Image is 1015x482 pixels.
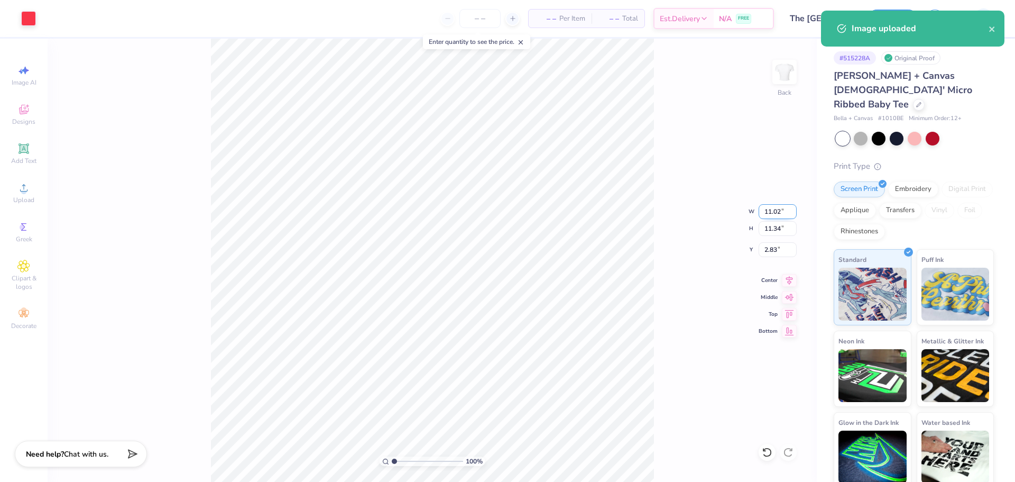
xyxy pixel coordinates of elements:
[834,224,885,240] div: Rhinestones
[26,449,64,459] strong: Need help?
[759,294,778,301] span: Middle
[11,322,36,330] span: Decorate
[921,254,944,265] span: Puff Ink
[759,277,778,284] span: Center
[888,181,938,197] div: Embroidery
[838,349,907,402] img: Neon Ink
[12,78,36,87] span: Image AI
[782,8,860,29] input: Untitled Design
[559,13,585,24] span: Per Item
[834,69,972,111] span: [PERSON_NAME] + Canvas [DEMOGRAPHIC_DATA]' Micro Ribbed Baby Tee
[423,34,530,49] div: Enter quantity to see the price.
[459,9,501,28] input: – –
[660,13,700,24] span: Est. Delivery
[834,51,876,65] div: # 515228A
[834,181,885,197] div: Screen Print
[957,203,982,219] div: Foil
[921,268,990,321] img: Puff Ink
[921,349,990,402] img: Metallic & Glitter Ink
[64,449,108,459] span: Chat with us.
[834,203,876,219] div: Applique
[852,22,989,35] div: Image uploaded
[622,13,638,24] span: Total
[11,157,36,165] span: Add Text
[13,196,34,204] span: Upload
[838,417,899,428] span: Glow in the Dark Ink
[921,417,970,428] span: Water based Ink
[16,235,32,243] span: Greek
[879,203,921,219] div: Transfers
[598,13,619,24] span: – –
[838,268,907,321] img: Standard
[5,274,42,291] span: Clipart & logos
[909,114,962,123] span: Minimum Order: 12 +
[759,311,778,318] span: Top
[535,13,556,24] span: – –
[466,457,483,466] span: 100 %
[878,114,903,123] span: # 1010BE
[759,328,778,335] span: Bottom
[942,181,993,197] div: Digital Print
[881,51,940,65] div: Original Proof
[834,114,873,123] span: Bella + Canvas
[12,117,35,126] span: Designs
[774,61,795,83] img: Back
[738,15,749,22] span: FREE
[838,335,864,347] span: Neon Ink
[838,254,866,265] span: Standard
[834,160,994,172] div: Print Type
[719,13,732,24] span: N/A
[921,335,984,347] span: Metallic & Glitter Ink
[925,203,954,219] div: Vinyl
[989,22,996,35] button: close
[778,88,791,97] div: Back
